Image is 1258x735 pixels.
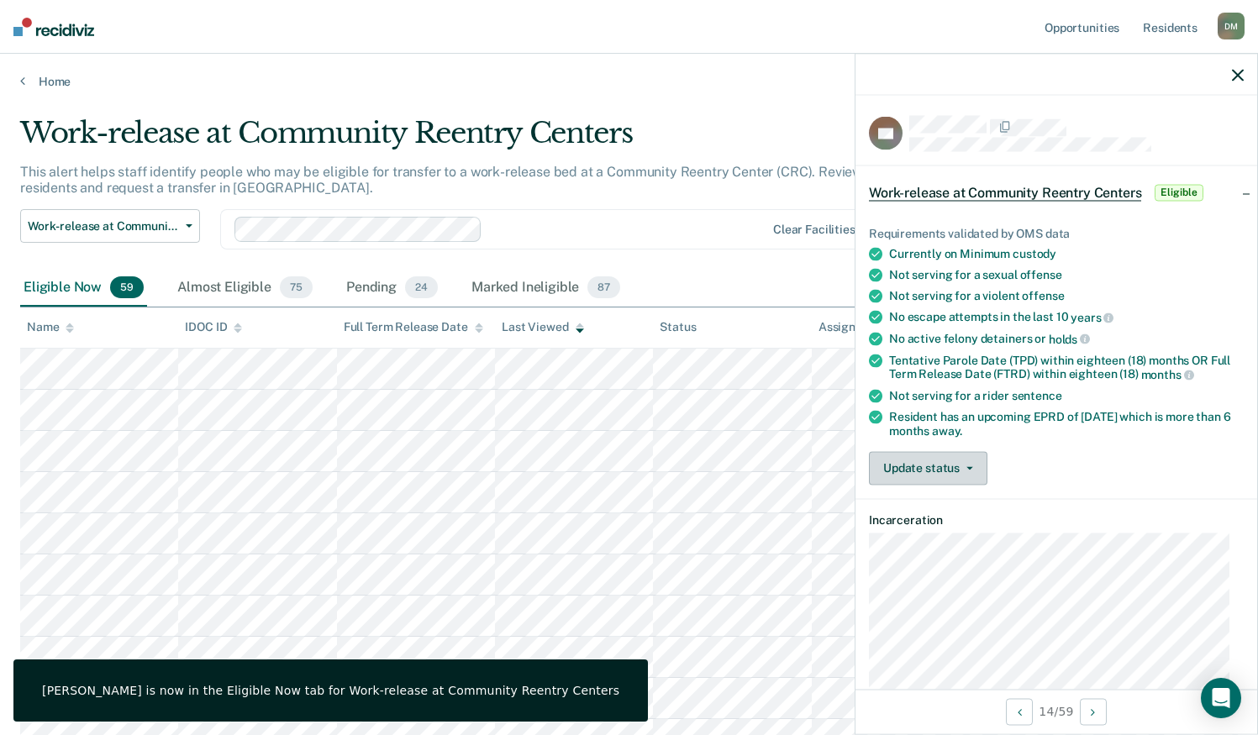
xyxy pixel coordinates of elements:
div: Resident has an upcoming EPRD of [DATE] which is more than 6 months [889,410,1244,438]
div: Work-release at Community Reentry CentersEligible [855,165,1257,219]
div: Work-release at Community Reentry Centers [20,116,964,164]
span: holds [1049,332,1090,345]
span: custody [1013,247,1056,260]
div: D M [1218,13,1245,39]
span: 75 [280,276,313,298]
div: Currently on Minimum [889,247,1244,261]
div: Marked Ineligible [468,270,624,307]
span: away. [932,423,962,437]
img: Recidiviz [13,18,94,36]
span: offense [1022,289,1064,302]
div: Not serving for a sexual [889,268,1244,282]
div: Assigned to [818,320,897,334]
div: 14 / 59 [855,689,1257,733]
span: Eligible [1155,184,1203,201]
div: No active felony detainers or [889,332,1244,347]
dt: Incarceration [869,512,1244,527]
div: Status [660,320,696,334]
button: Update status [869,451,987,485]
span: sentence [1012,389,1062,402]
span: 87 [587,276,620,298]
div: Not serving for a rider [889,389,1244,403]
div: Full Term Release Date [344,320,483,334]
span: years [1071,311,1113,324]
div: Pending [343,270,441,307]
div: Not serving for a violent [889,289,1244,303]
div: Name [27,320,74,334]
div: Almost Eligible [174,270,316,307]
span: offense [1020,268,1062,281]
div: Last Viewed [502,320,583,334]
span: Work-release at Community Reentry Centers [28,219,179,234]
div: IDOC ID [185,320,242,334]
div: Clear facilities [773,223,855,237]
span: months [1141,368,1194,381]
button: Next Opportunity [1080,698,1107,725]
div: Open Intercom Messenger [1201,678,1241,718]
div: No escape attempts in the last 10 [889,310,1244,325]
div: [PERSON_NAME] is now in the Eligible Now tab for Work-release at Community Reentry Centers [42,683,619,698]
p: This alert helps staff identify people who may be eligible for transfer to a work-release bed at ... [20,164,912,196]
div: Eligible Now [20,270,147,307]
div: Requirements validated by OMS data [869,226,1244,240]
button: Previous Opportunity [1006,698,1033,725]
div: Tentative Parole Date (TPD) within eighteen (18) months OR Full Term Release Date (FTRD) within e... [889,353,1244,381]
a: Home [20,74,1238,89]
span: 59 [110,276,144,298]
span: 24 [405,276,438,298]
span: Work-release at Community Reentry Centers [869,184,1141,201]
